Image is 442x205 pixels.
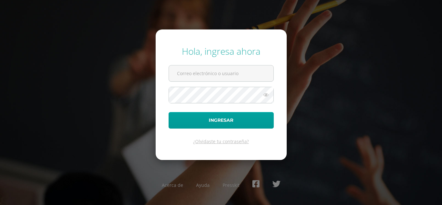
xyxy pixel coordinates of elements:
[169,112,274,129] button: Ingresar
[162,182,183,188] a: Acerca de
[169,45,274,57] div: Hola, ingresa ahora
[223,182,239,188] a: Presskit
[193,138,249,144] a: ¿Olvidaste tu contraseña?
[196,182,210,188] a: Ayuda
[169,65,273,81] input: Correo electrónico o usuario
